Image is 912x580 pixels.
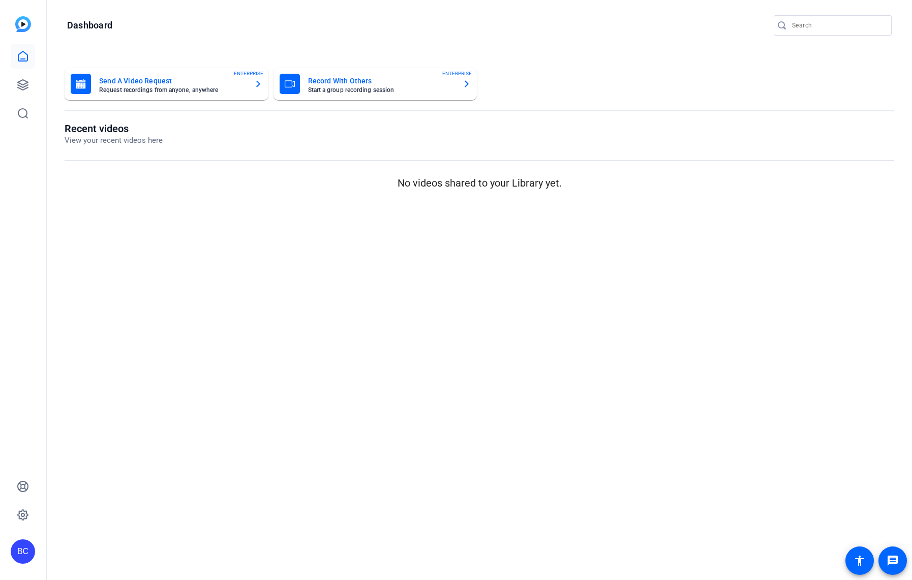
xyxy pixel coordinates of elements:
img: blue-gradient.svg [15,16,31,32]
input: Search [792,19,884,32]
button: Record With OthersStart a group recording sessionENTERPRISE [273,68,477,100]
mat-icon: accessibility [854,555,866,567]
p: No videos shared to your Library yet. [65,175,894,191]
mat-card-subtitle: Start a group recording session [308,87,455,93]
mat-icon: message [887,555,899,567]
button: Send A Video RequestRequest recordings from anyone, anywhereENTERPRISE [65,68,268,100]
span: ENTERPRISE [442,70,472,77]
p: View your recent videos here [65,135,163,146]
h1: Dashboard [67,19,112,32]
mat-card-subtitle: Request recordings from anyone, anywhere [99,87,246,93]
mat-card-title: Send A Video Request [99,75,246,87]
div: BC [11,539,35,564]
span: ENTERPRISE [234,70,263,77]
h1: Recent videos [65,123,163,135]
mat-card-title: Record With Others [308,75,455,87]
